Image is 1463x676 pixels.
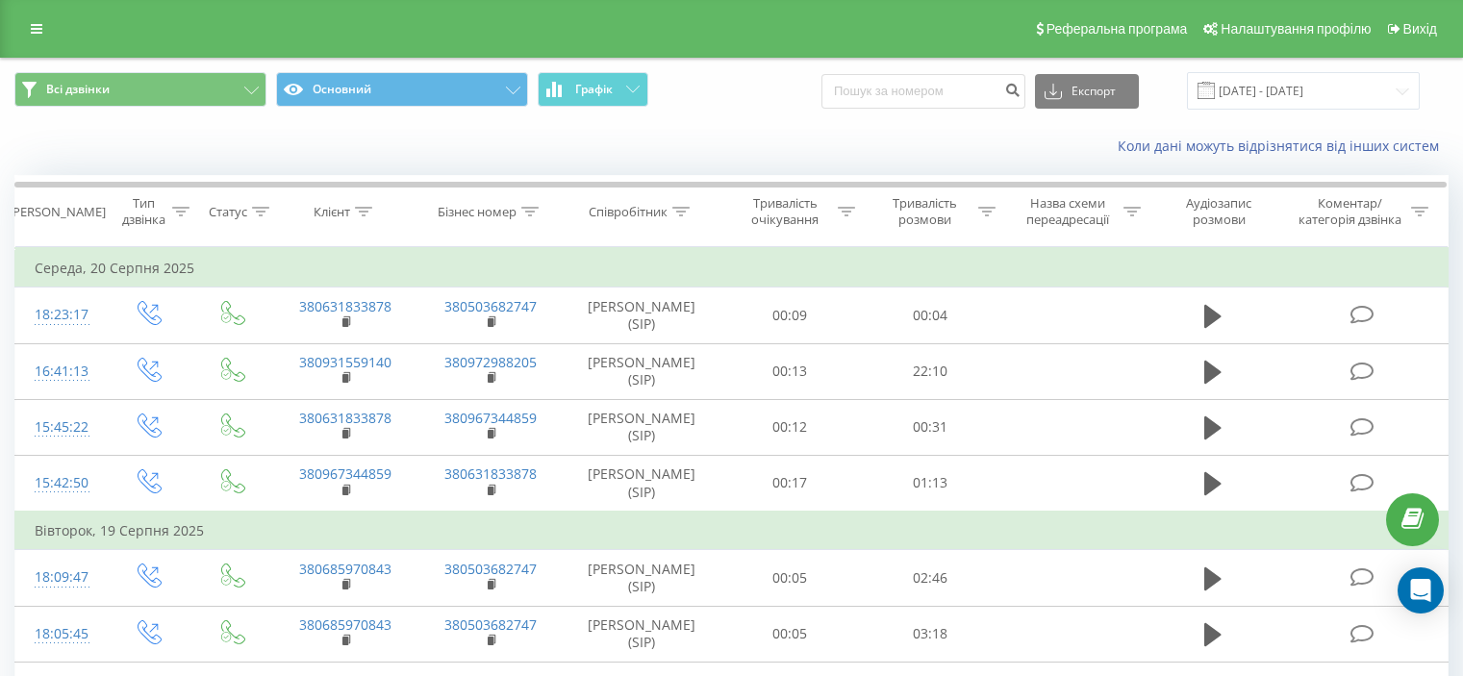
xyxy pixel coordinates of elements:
[314,204,350,220] div: Клієнт
[35,409,86,446] div: 15:45:22
[276,72,528,107] button: Основний
[14,72,266,107] button: Всі дзвінки
[35,464,86,502] div: 15:42:50
[15,512,1449,550] td: Вівторок, 19 Серпня 2025
[575,83,613,96] span: Графік
[444,353,537,371] a: 380972988205
[720,343,860,399] td: 00:13
[444,560,537,578] a: 380503682747
[860,399,999,455] td: 00:31
[1398,567,1444,613] div: Open Intercom Messenger
[538,72,648,107] button: Графік
[821,74,1025,109] input: Пошук за номером
[438,204,517,220] div: Бізнес номер
[589,204,668,220] div: Співробітник
[860,288,999,343] td: 00:04
[444,464,537,483] a: 380631833878
[35,353,86,390] div: 16:41:13
[1118,137,1449,155] a: Коли дані можуть відрізнятися вiд інших систем
[1018,195,1119,228] div: Назва схеми переадресації
[9,204,106,220] div: [PERSON_NAME]
[444,409,537,427] a: 380967344859
[209,204,247,220] div: Статус
[720,399,860,455] td: 00:12
[299,615,391,634] a: 380685970843
[738,195,834,228] div: Тривалість очікування
[46,82,110,97] span: Всі дзвінки
[720,550,860,606] td: 00:05
[564,399,720,455] td: [PERSON_NAME] (SIP)
[720,288,860,343] td: 00:09
[860,550,999,606] td: 02:46
[860,343,999,399] td: 22:10
[1403,21,1437,37] span: Вихід
[35,559,86,596] div: 18:09:47
[720,455,860,512] td: 00:17
[564,550,720,606] td: [PERSON_NAME] (SIP)
[299,409,391,427] a: 380631833878
[1163,195,1275,228] div: Аудіозапис розмови
[860,455,999,512] td: 01:13
[860,606,999,662] td: 03:18
[35,615,86,653] div: 18:05:45
[1047,21,1188,37] span: Реферальна програма
[299,560,391,578] a: 380685970843
[35,296,86,334] div: 18:23:17
[299,353,391,371] a: 380931559140
[564,288,720,343] td: [PERSON_NAME] (SIP)
[444,297,537,315] a: 380503682747
[15,249,1449,288] td: Середа, 20 Серпня 2025
[1035,74,1139,109] button: Експорт
[720,606,860,662] td: 00:05
[564,606,720,662] td: [PERSON_NAME] (SIP)
[564,343,720,399] td: [PERSON_NAME] (SIP)
[877,195,973,228] div: Тривалість розмови
[1294,195,1406,228] div: Коментар/категорія дзвінка
[299,297,391,315] a: 380631833878
[299,464,391,483] a: 380967344859
[121,195,166,228] div: Тип дзвінка
[1221,21,1371,37] span: Налаштування профілю
[564,455,720,512] td: [PERSON_NAME] (SIP)
[444,615,537,634] a: 380503682747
